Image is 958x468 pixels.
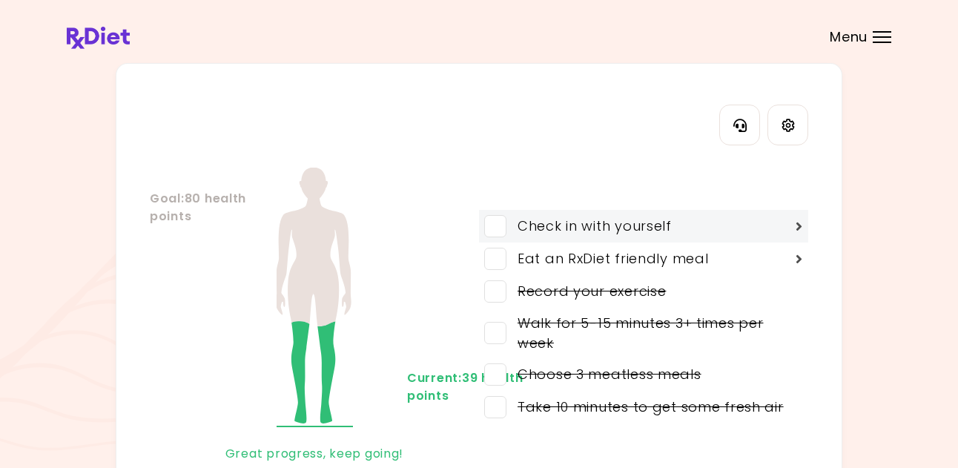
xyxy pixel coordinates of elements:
[506,248,708,268] div: Eat an RxDiet friendly meal
[506,397,784,417] div: Take 10 minutes to get some fresh air
[150,190,209,225] div: Goal : 80 health points
[719,105,760,145] button: Contact Information
[830,30,868,44] span: Menu
[67,27,130,49] img: RxDiet
[506,281,666,301] div: Record your exercise
[506,216,672,236] div: Check in with yourself
[506,313,790,353] div: Walk for 5-15 minutes 3+ times per week
[150,442,479,466] div: Great progress, keep going!
[506,364,701,384] div: Choose 3 meatless meals
[407,369,466,405] div: Current : 39 health points
[767,105,808,145] a: Settings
